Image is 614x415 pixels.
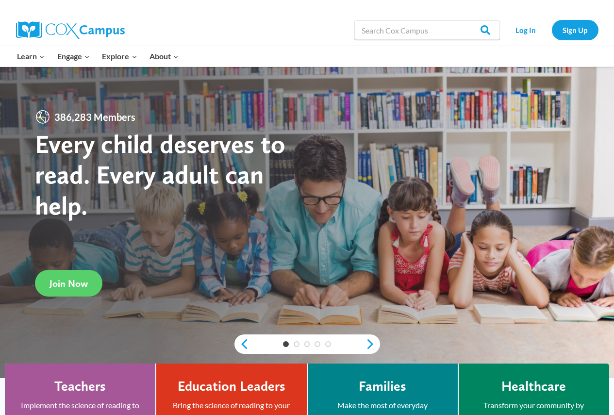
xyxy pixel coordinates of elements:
[16,21,125,39] img: Cox Campus
[354,20,500,40] input: Search Cox Campus
[11,46,185,66] nav: Primary Navigation
[501,378,566,395] h4: Healthcare
[325,341,331,347] a: 5
[359,378,406,395] h4: Families
[35,270,102,297] a: Join Now
[57,50,90,63] span: Engage
[50,109,139,125] span: 386,283 Members
[234,334,380,354] div: content slider buttons
[294,341,299,347] a: 2
[102,50,137,63] span: Explore
[505,20,547,40] a: Log In
[178,378,285,395] h4: Education Leaders
[149,50,179,63] span: About
[304,341,310,347] a: 3
[234,338,249,350] a: previous
[54,378,106,395] h4: Teachers
[552,20,598,40] a: Sign Up
[283,341,289,347] a: 1
[17,50,45,63] span: Learn
[365,338,380,350] a: next
[35,128,285,221] strong: Every child deserves to read. Every adult can help.
[50,278,88,289] span: Join Now
[315,341,320,347] a: 4
[505,20,598,40] nav: Secondary Navigation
